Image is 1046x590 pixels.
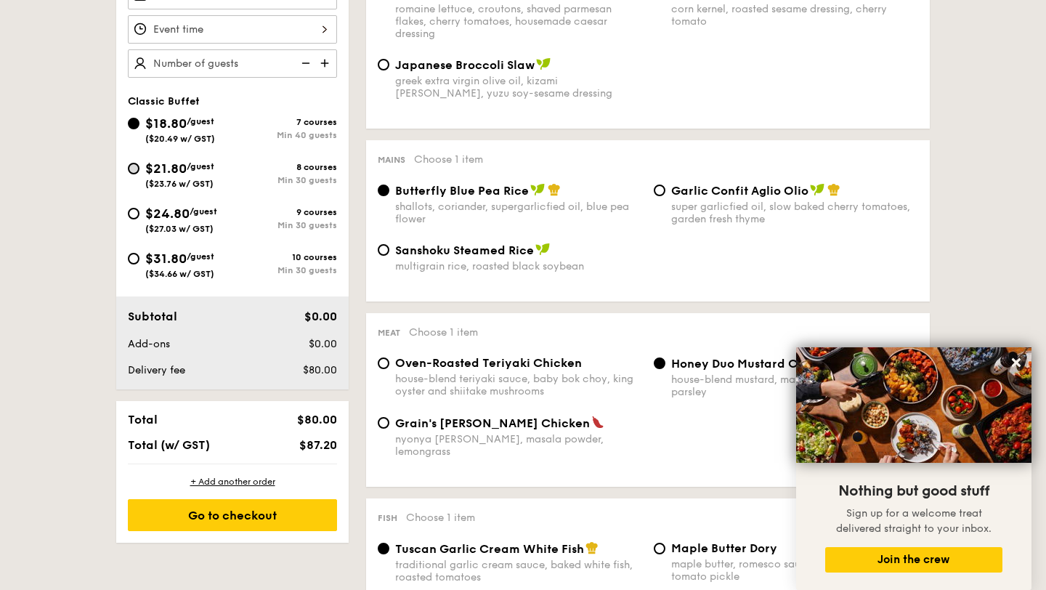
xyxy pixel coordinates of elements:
[827,183,840,196] img: icon-chef-hat.a58ddaea.svg
[232,130,337,140] div: Min 40 guests
[395,356,582,370] span: Oven-Roasted Teriyaki Chicken
[796,347,1031,463] img: DSC07876-Edit02-Large.jpeg
[406,512,475,524] span: Choose 1 item
[145,224,214,234] span: ($27.03 w/ GST)
[378,155,405,165] span: Mains
[409,326,478,339] span: Choose 1 item
[671,558,918,583] div: maple butter, romesco sauce, raisin, cherry tomato pickle
[548,183,561,196] img: icon-chef-hat.a58ddaea.svg
[378,328,400,338] span: Meat
[535,243,550,256] img: icon-vegan.f8ff3823.svg
[836,507,992,535] span: Sign up for a welcome treat delivered straight to your inbox.
[128,310,177,323] span: Subtotal
[297,413,337,427] span: $80.00
[378,59,389,70] input: Japanese Broccoli Slawgreek extra virgin olive oil, kizami [PERSON_NAME], yuzu soy-sesame dressing
[530,183,545,196] img: icon-vegan.f8ff3823.svg
[414,153,483,166] span: Choose 1 item
[378,244,389,256] input: Sanshoku Steamed Ricemultigrain rice, roasted black soybean
[232,207,337,217] div: 9 courses
[810,183,824,196] img: icon-vegan.f8ff3823.svg
[128,476,337,488] div: + Add another order
[654,357,665,369] input: Honey Duo Mustard Chickenhouse-blend mustard, maple soy baked potato, parsley
[395,559,642,583] div: traditional garlic cream sauce, baked white fish, roasted tomatoes
[395,58,535,72] span: Japanese Broccoli Slaw
[671,201,918,225] div: super garlicfied oil, slow baked cherry tomatoes, garden fresh thyme
[309,338,337,350] span: $0.00
[232,220,337,230] div: Min 30 guests
[378,417,389,429] input: Grain's [PERSON_NAME] Chickennyonya [PERSON_NAME], masala powder, lemongrass
[303,364,337,376] span: $80.00
[232,252,337,262] div: 10 courses
[585,541,599,554] img: icon-chef-hat.a58ddaea.svg
[128,118,139,129] input: $18.80/guest($20.49 w/ GST)7 coursesMin 40 guests
[299,438,337,452] span: $87.20
[838,482,989,500] span: Nothing but good stuff
[145,251,187,267] span: $31.80
[395,373,642,397] div: house-blend teriyaki sauce, baby bok choy, king oyster and shiitake mushrooms
[395,260,642,272] div: multigrain rice, roasted black soybean
[128,364,185,376] span: Delivery fee
[395,433,642,458] div: nyonya [PERSON_NAME], masala powder, lemongrass
[145,134,215,144] span: ($20.49 w/ GST)
[187,161,214,171] span: /guest
[671,373,918,398] div: house-blend mustard, maple soy baked potato, parsley
[145,116,187,132] span: $18.80
[395,542,584,556] span: Tuscan Garlic Cream White Fish
[654,185,665,196] input: Garlic Confit Aglio Oliosuper garlicfied oil, slow baked cherry tomatoes, garden fresh thyme
[232,162,337,172] div: 8 courses
[190,206,217,217] span: /guest
[128,49,337,78] input: Number of guests
[128,95,200,108] span: Classic Buffet
[378,357,389,369] input: Oven-Roasted Teriyaki Chickenhouse-blend teriyaki sauce, baby bok choy, king oyster and shiitake ...
[378,513,397,523] span: Fish
[671,3,918,28] div: corn kernel, roasted sesame dressing, cherry tomato
[395,3,642,40] div: romaine lettuce, croutons, shaved parmesan flakes, cherry tomatoes, housemade caesar dressing
[1005,351,1028,374] button: Close
[395,184,529,198] span: Butterfly Blue Pea Rice
[671,541,777,555] span: Maple Butter Dory
[395,201,642,225] div: shallots, coriander, supergarlicfied oil, blue pea flower
[128,438,210,452] span: Total (w/ GST)
[591,416,604,429] img: icon-spicy.37a8142b.svg
[378,543,389,554] input: Tuscan Garlic Cream White Fishtraditional garlic cream sauce, baked white fish, roasted tomatoes
[187,251,214,262] span: /guest
[128,15,337,44] input: Event time
[128,163,139,174] input: $21.80/guest($23.76 w/ GST)8 coursesMin 30 guests
[304,310,337,323] span: $0.00
[536,57,551,70] img: icon-vegan.f8ff3823.svg
[232,117,337,127] div: 7 courses
[825,547,1002,573] button: Join the crew
[145,206,190,222] span: $24.80
[654,543,665,554] input: Maple Butter Dorymaple butter, romesco sauce, raisin, cherry tomato pickle
[128,499,337,531] div: Go to checkout
[395,416,590,430] span: Grain's [PERSON_NAME] Chicken
[232,175,337,185] div: Min 30 guests
[315,49,337,77] img: icon-add.58712e84.svg
[145,179,214,189] span: ($23.76 w/ GST)
[128,338,170,350] span: Add-ons
[378,185,389,196] input: Butterfly Blue Pea Riceshallots, coriander, supergarlicfied oil, blue pea flower
[145,161,187,177] span: $21.80
[671,184,808,198] span: Garlic Confit Aglio Olio
[395,243,534,257] span: Sanshoku Steamed Rice
[232,265,337,275] div: Min 30 guests
[128,413,158,427] span: Total
[128,253,139,264] input: $31.80/guest($34.66 w/ GST)10 coursesMin 30 guests
[395,75,642,100] div: greek extra virgin olive oil, kizami [PERSON_NAME], yuzu soy-sesame dressing
[187,116,214,126] span: /guest
[671,357,837,371] span: Honey Duo Mustard Chicken
[145,269,214,279] span: ($34.66 w/ GST)
[293,49,315,77] img: icon-reduce.1d2dbef1.svg
[128,208,139,219] input: $24.80/guest($27.03 w/ GST)9 coursesMin 30 guests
